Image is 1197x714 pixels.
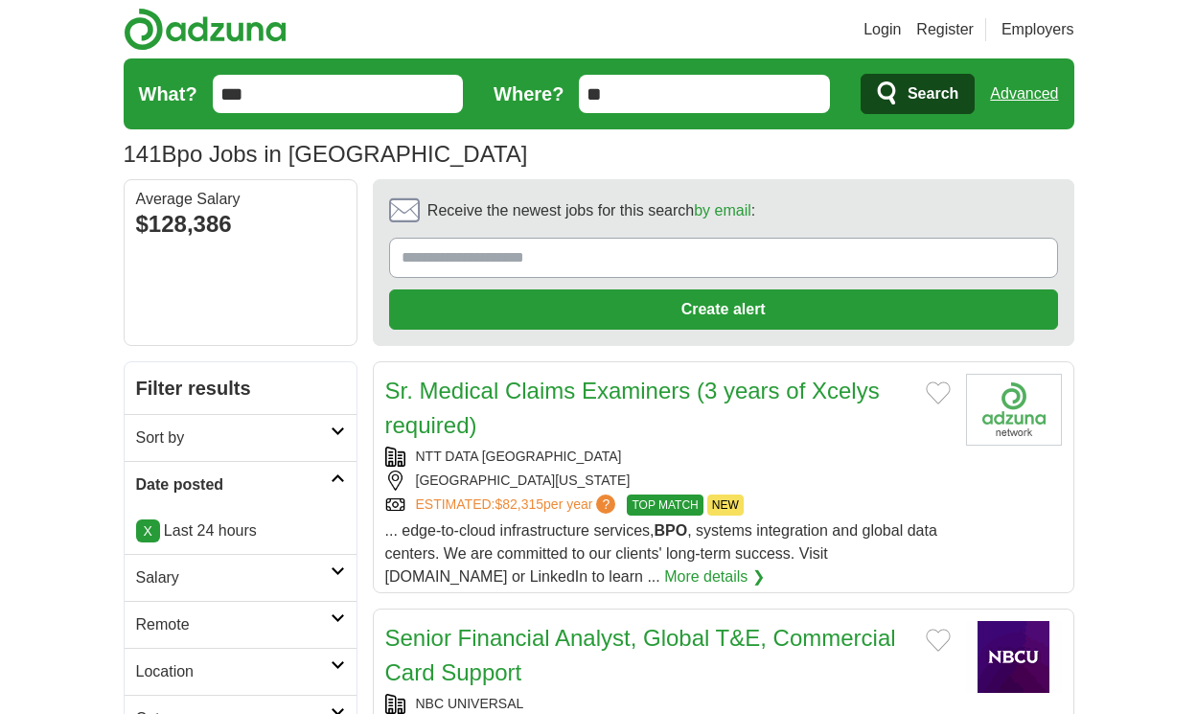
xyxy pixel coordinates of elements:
span: NEW [707,495,744,516]
span: ... edge-to-cloud infrastructure services, , systems integration and global data centers. We are ... [385,522,937,585]
button: Create alert [389,289,1058,330]
div: NTT DATA [GEOGRAPHIC_DATA] [385,447,951,467]
img: Adzuna logo [124,8,287,51]
a: Login [863,18,901,41]
a: X [136,519,160,542]
img: Company logo [966,374,1062,446]
a: Date posted [125,461,357,508]
h2: Filter results [125,362,357,414]
a: Employers [1001,18,1074,41]
a: Sr. Medical Claims Examiners (3 years of Xcelys required) [385,378,880,438]
span: TOP MATCH [627,495,702,516]
a: Register [916,18,974,41]
h2: Sort by [136,426,331,449]
span: Receive the newest jobs for this search : [427,199,755,222]
h2: Salary [136,566,331,589]
button: Search [861,74,975,114]
h1: Bpo Jobs in [GEOGRAPHIC_DATA] [124,141,528,167]
label: Where? [494,80,564,108]
button: Add to favorite jobs [926,381,951,404]
button: Add to favorite jobs [926,629,951,652]
p: Last 24 hours [136,519,345,542]
div: Average Salary [136,192,345,207]
a: More details ❯ [664,565,765,588]
strong: BPO [655,522,688,539]
a: Remote [125,601,357,648]
a: Sort by [125,414,357,461]
a: NBC UNIVERSAL [416,696,524,711]
span: 141 [124,137,162,172]
a: Location [125,648,357,695]
img: NBC Universal logo [966,621,1062,693]
a: by email [694,202,751,219]
a: Salary [125,554,357,601]
span: ? [596,495,615,514]
h2: Remote [136,613,331,636]
span: $82,315 [495,496,543,512]
div: $128,386 [136,207,345,242]
a: ESTIMATED:$82,315per year? [416,495,620,516]
span: Search [908,75,958,113]
a: Advanced [990,75,1058,113]
div: [GEOGRAPHIC_DATA][US_STATE] [385,471,951,491]
h2: Date posted [136,473,331,496]
label: What? [139,80,197,108]
h2: Location [136,660,331,683]
a: Senior Financial Analyst, Global T&E, Commercial Card Support [385,625,896,685]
